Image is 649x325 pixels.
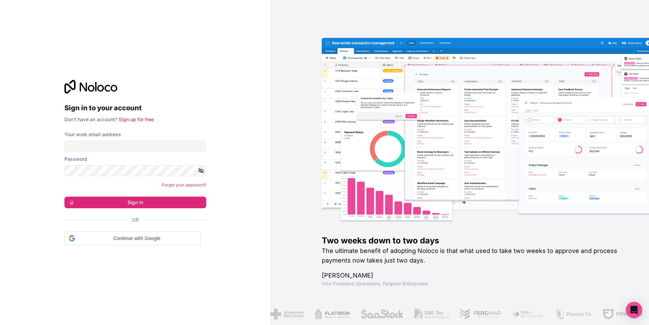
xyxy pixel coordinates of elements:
[64,102,206,114] h2: Sign in to your account
[64,165,206,176] input: Password
[64,197,206,208] button: Sign in
[119,116,154,122] a: Sign up for free
[350,309,393,320] img: /assets/saastock-C6Zbiodz.png
[449,309,490,320] img: /assets/fergmar-CudnrXN5.png
[304,309,339,320] img: /assets/flatiron-C8eUkumj.png
[544,309,581,320] img: /assets/phoenix-BREaitsQ.png
[78,235,196,242] span: Continue with Google
[132,216,139,223] span: Or
[162,182,206,187] a: Forgot your password?
[64,131,121,138] label: Your work email address
[64,231,201,245] div: Continue with Google
[404,309,438,320] img: /assets/gbstax-C-GtDUiK.png
[64,156,87,162] label: Password
[322,246,627,265] h2: The ultimate benefit of adopting Noloco is that what used to take two weeks to approve and proces...
[322,235,627,246] h1: Two weeks down to two days
[501,309,533,320] img: /assets/fiera-fwj2N5v4.png
[260,309,293,320] img: /assets/american-red-cross-BAupjrZR.png
[322,280,627,287] h1: Vice President Operations , Fergmar Enterprises
[322,271,627,280] h1: [PERSON_NAME]
[64,141,206,152] input: Email address
[626,302,642,318] div: Open Intercom Messenger
[64,116,117,122] span: Don't have an account?
[592,309,632,320] img: /assets/fdworks-Bi04fVtw.png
